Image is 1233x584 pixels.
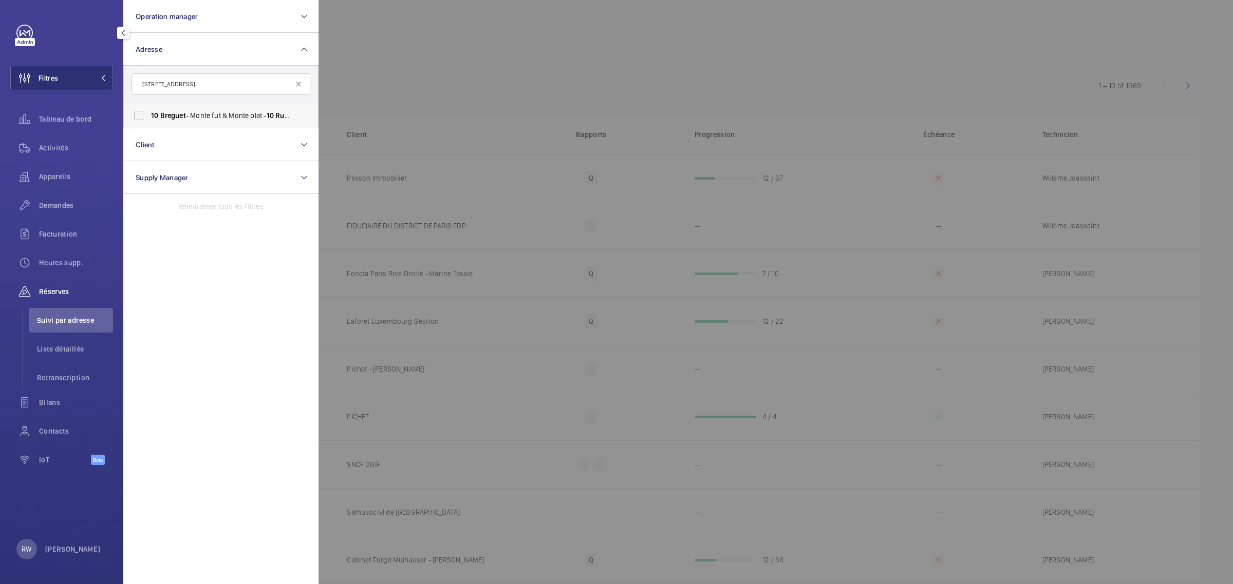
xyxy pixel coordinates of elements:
p: [PERSON_NAME] [45,544,101,554]
span: Liste détaillée [37,344,113,354]
p: RW [22,544,31,554]
span: Tableau de bord [39,114,113,124]
span: Facturation [39,229,113,239]
span: Beta [91,455,105,465]
span: Retranscription [37,373,113,383]
span: Appareils [39,171,113,182]
span: Bilans [39,397,113,407]
span: Réserves [39,286,113,297]
span: Demandes [39,200,113,210]
span: Contacts [39,426,113,436]
span: Heures supp. [39,258,113,268]
span: Filtres [39,73,58,83]
span: IoT [39,455,91,465]
span: Activités [39,143,113,153]
button: Filtres [10,66,113,90]
span: Suivi par adresse [37,315,113,325]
